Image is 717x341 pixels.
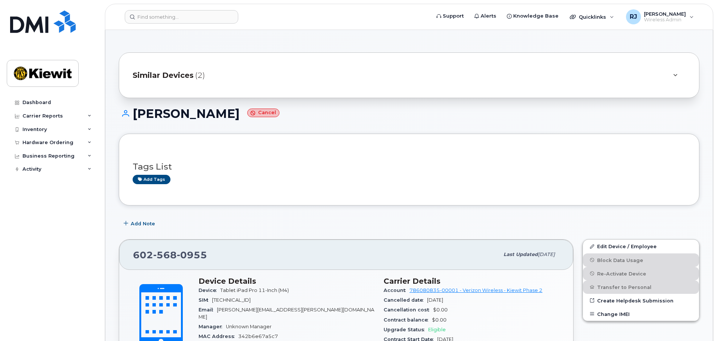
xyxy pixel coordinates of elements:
span: 602 [133,249,207,261]
span: Upgrade Status [384,327,428,332]
span: [DATE] [427,297,443,303]
h1: [PERSON_NAME] [119,107,699,120]
span: Account [384,287,409,293]
span: Tablet iPad Pro 11-Inch (M4) [220,287,289,293]
span: Contract balance [384,317,432,323]
a: Add tags [133,175,170,184]
h3: Tags List [133,162,686,171]
span: $0.00 [433,307,448,313]
span: $0.00 [432,317,447,323]
span: Add Note [131,220,155,227]
span: 342b6e67a5c7 [238,334,278,339]
span: 0955 [177,249,207,261]
span: MAC Address [199,334,238,339]
span: Similar Devices [133,70,194,81]
span: 568 [153,249,177,261]
button: Change IMEI [583,307,699,321]
span: SIM [199,297,212,303]
span: Email [199,307,217,313]
span: Eligible [428,327,446,332]
span: [TECHNICAL_ID] [212,297,251,303]
button: Block Data Usage [583,253,699,267]
button: Transfer to Personal [583,280,699,294]
iframe: Messenger Launcher [684,308,711,335]
span: Cancellation cost [384,307,433,313]
span: Unknown Manager [226,324,272,329]
span: Re-Activate Device [597,271,646,276]
a: 786080835-00001 - Verizon Wireless - Kiewit Phase 2 [409,287,542,293]
span: Device [199,287,220,293]
span: Cancelled date [384,297,427,303]
span: [DATE] [538,252,555,257]
span: [PERSON_NAME][EMAIL_ADDRESS][PERSON_NAME][DOMAIN_NAME] [199,307,374,319]
span: Manager [199,324,226,329]
h3: Device Details [199,277,375,286]
h3: Carrier Details [384,277,560,286]
span: (2) [195,70,205,81]
small: Cancel [247,109,279,117]
a: Create Helpdesk Submission [583,294,699,307]
button: Add Note [119,217,161,230]
a: Edit Device / Employee [583,240,699,253]
span: Last updated [503,252,538,257]
button: Re-Activate Device [583,267,699,280]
